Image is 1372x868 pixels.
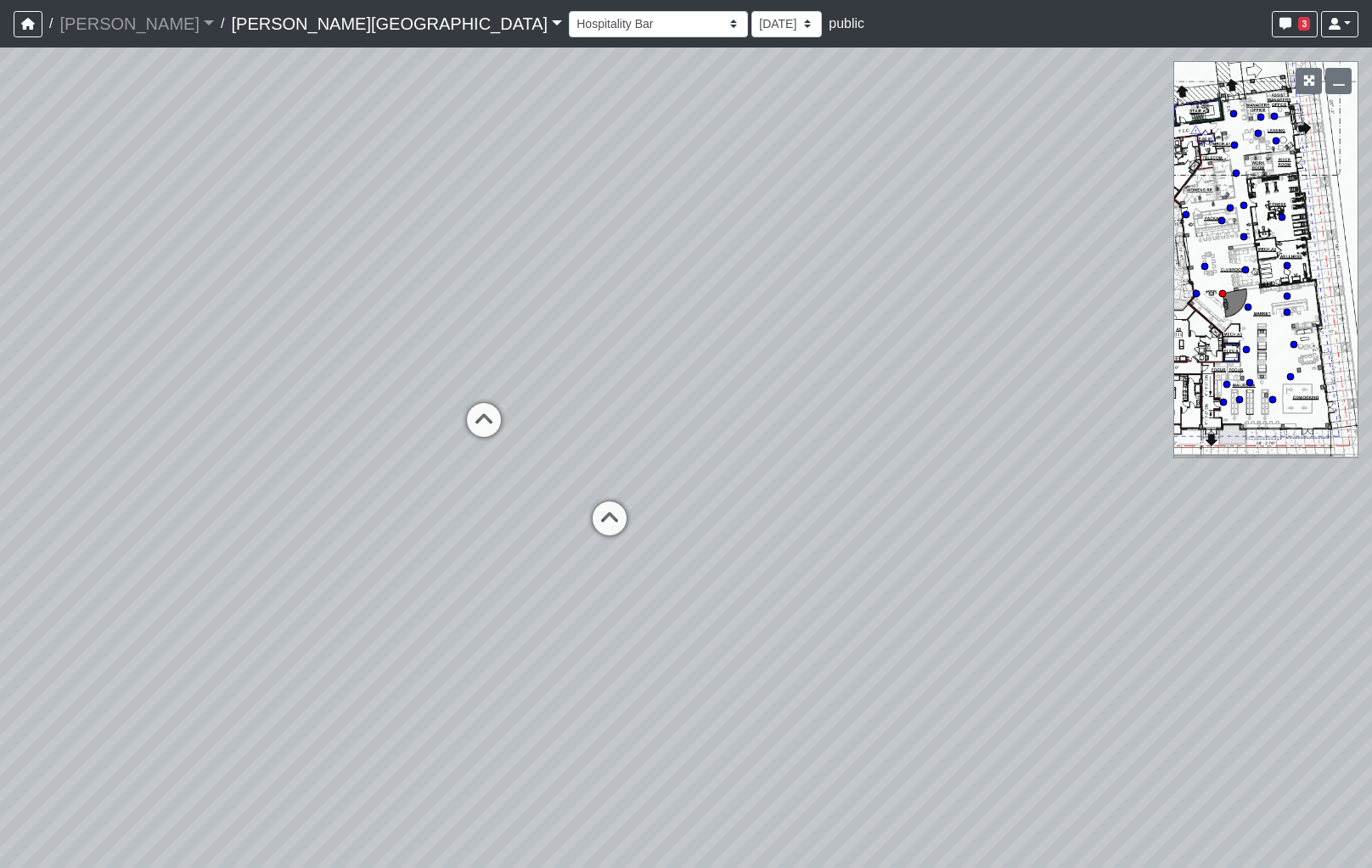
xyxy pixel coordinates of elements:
[59,7,214,41] a: [PERSON_NAME]
[214,7,231,41] span: /
[1298,17,1310,31] span: 3
[1272,11,1318,37] button: 3
[829,16,864,31] span: public
[42,7,59,41] span: /
[231,7,562,41] a: [PERSON_NAME][GEOGRAPHIC_DATA]
[13,834,113,868] iframe: Ybug feedback widget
